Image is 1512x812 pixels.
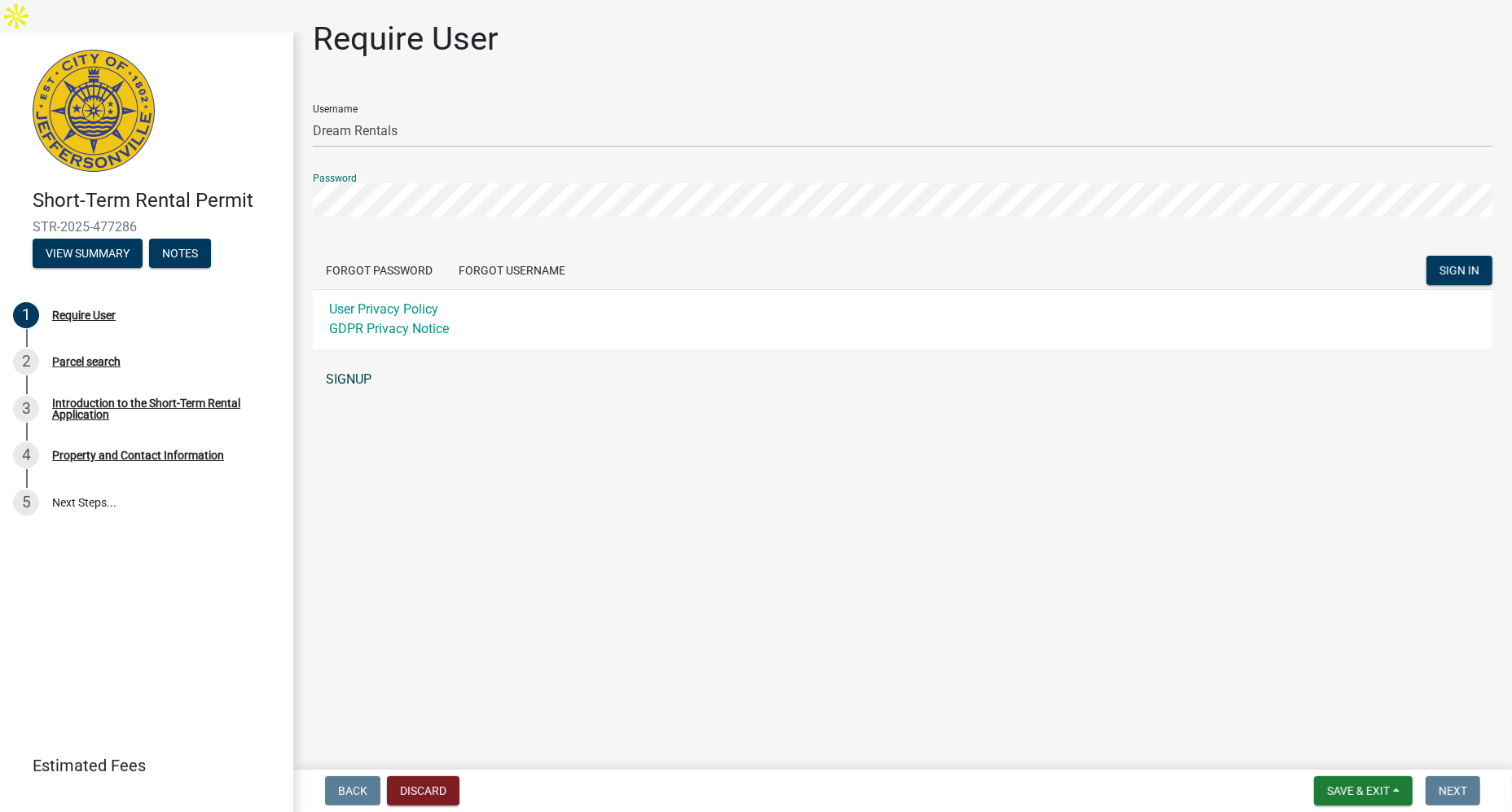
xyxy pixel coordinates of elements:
[13,442,39,468] div: 4
[149,239,211,268] button: Notes
[33,219,261,235] span: STR-2025-477286
[149,248,211,261] wm-modal-confirm: Notes
[329,321,449,336] a: GDPR Privacy Notice
[313,256,446,285] button: Forgot Password
[13,489,39,516] div: 5
[52,356,121,367] div: Parcel search
[325,776,380,805] button: Back
[313,20,499,59] h1: Require User
[387,776,459,805] button: Discard
[52,450,224,461] div: Property and Contact Information
[313,363,1492,396] a: SIGNUP
[1439,784,1467,797] span: Next
[446,256,578,285] button: Forgot Username
[1327,784,1390,797] span: Save & Exit
[33,189,280,213] h4: Short-Term Rental Permit
[13,749,267,782] a: Estimated Fees
[338,784,367,797] span: Back
[1426,256,1492,285] button: SIGN IN
[329,301,438,317] a: User Privacy Policy
[13,396,39,422] div: 3
[13,302,39,328] div: 1
[52,397,267,420] div: Introduction to the Short-Term Rental Application
[33,239,143,268] button: View Summary
[52,309,116,321] div: Require User
[1439,263,1479,276] span: SIGN IN
[33,50,155,172] img: City of Jeffersonville, Indiana
[13,349,39,375] div: 2
[1314,776,1413,805] button: Save & Exit
[1426,776,1480,805] button: Next
[33,248,143,261] wm-modal-confirm: Summary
